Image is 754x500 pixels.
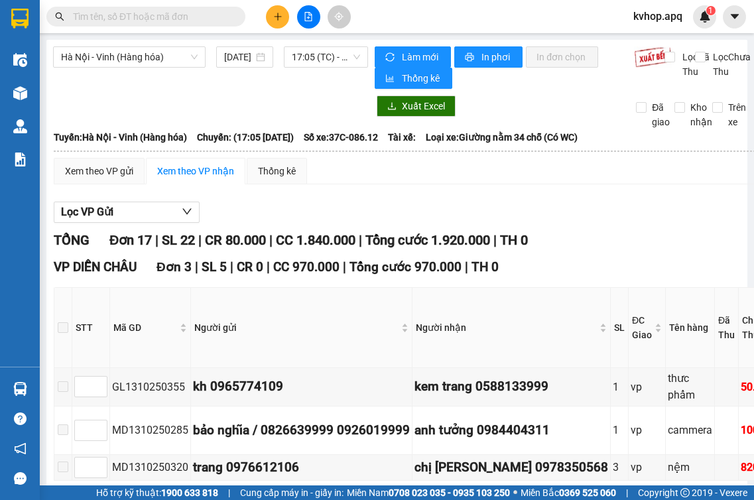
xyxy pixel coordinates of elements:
span: CR 80.000 [205,232,266,248]
div: bảo nghĩa / 0826639999 0926019999 [193,420,410,440]
th: Đã Thu [715,288,739,368]
span: notification [14,442,27,455]
span: TH 0 [500,232,528,248]
span: | [269,232,273,248]
span: SL 5 [202,259,227,275]
span: | [195,259,198,275]
button: Lọc VP Gửi [54,202,200,223]
th: STT [72,288,110,368]
img: warehouse-icon [13,53,27,67]
strong: 1900 633 818 [161,487,218,498]
span: | [626,485,628,500]
th: SL [611,288,629,368]
div: nệm [668,459,712,475]
span: kvhop.apq [623,8,693,25]
span: Tài xế: [388,130,416,145]
div: 1 [613,379,626,395]
input: 13/10/2025 [224,50,253,64]
span: Số xe: 37C-086.12 [304,130,378,145]
strong: 0369 525 060 [559,487,616,498]
span: VP DIỄN CHÂU [54,259,137,275]
span: Tổng cước 970.000 [349,259,462,275]
span: | [155,232,158,248]
span: Hỗ trợ kỹ thuật: [96,485,218,500]
span: printer [465,52,476,63]
span: Loại xe: Giường nằm 34 chỗ (Có WC) [426,130,578,145]
button: downloadXuất Excel [377,95,456,117]
span: Mã GD [113,320,177,335]
span: CR 0 [237,259,263,275]
img: icon-new-feature [699,11,711,23]
div: vp [631,379,663,395]
span: | [343,259,346,275]
span: Thống kê [402,71,442,86]
span: Xuất Excel [402,99,445,113]
button: aim [328,5,351,29]
span: down [182,206,192,217]
span: Miền Nam [347,485,510,500]
span: Hà Nội - Vinh (Hàng hóa) [61,47,198,67]
img: warehouse-icon [13,86,27,100]
span: | [228,485,230,500]
span: Kho nhận [685,100,718,129]
div: kem trang 0588133999 [414,377,608,397]
span: Đã giao [647,100,675,129]
div: vp [631,422,663,438]
div: Xem theo VP nhận [157,164,234,178]
img: warehouse-icon [13,382,27,396]
span: plus [273,12,283,21]
span: 17:05 (TC) - 37C-086.12 [292,47,360,67]
span: TỔNG [54,232,90,248]
span: Người nhận [416,320,597,335]
div: Xem theo VP gửi [65,164,133,178]
button: caret-down [723,5,746,29]
span: message [14,472,27,485]
strong: 0708 023 035 - 0935 103 250 [389,487,510,498]
div: 3 [613,459,626,475]
span: Miền Bắc [521,485,616,500]
button: bar-chartThống kê [375,68,452,89]
div: Thống kê [258,164,296,178]
div: cammera [668,422,712,438]
button: syncLàm mới [375,46,451,68]
button: plus [266,5,289,29]
div: 1 [613,422,626,438]
div: GL1310250355 [112,379,188,395]
span: copyright [680,488,690,497]
input: Tìm tên, số ĐT hoặc mã đơn [73,9,229,24]
span: | [230,259,233,275]
button: file-add [297,5,320,29]
span: Người gửi [194,320,399,335]
div: MD1310250285 [112,422,188,438]
span: sync [385,52,397,63]
span: caret-down [729,11,741,23]
div: anh tưởng 0984404311 [414,420,608,440]
span: 1 [708,6,713,15]
span: TH 0 [471,259,499,275]
img: 9k= [634,46,672,68]
span: Tổng cước 1.920.000 [365,232,490,248]
span: In phơi [481,50,512,64]
div: MD1310250320 [112,459,188,475]
span: | [267,259,270,275]
span: Trên xe [723,100,751,129]
span: CC 970.000 [273,259,340,275]
span: CC 1.840.000 [276,232,355,248]
span: bar-chart [385,74,397,84]
span: aim [334,12,344,21]
span: | [465,259,468,275]
span: Lọc Đã Thu [677,50,712,79]
span: ⚪️ [513,490,517,495]
div: vp [631,459,663,475]
img: warehouse-icon [13,119,27,133]
span: Chuyến: (17:05 [DATE]) [197,130,294,145]
span: Làm mới [402,50,440,64]
span: | [493,232,497,248]
td: MD1310250320 [110,455,191,481]
span: file-add [304,12,313,21]
span: search [55,12,64,21]
span: question-circle [14,412,27,425]
span: Lọc Chưa Thu [708,50,753,79]
div: kh 0965774109 [193,377,410,397]
div: thưc phẩm [668,370,712,403]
